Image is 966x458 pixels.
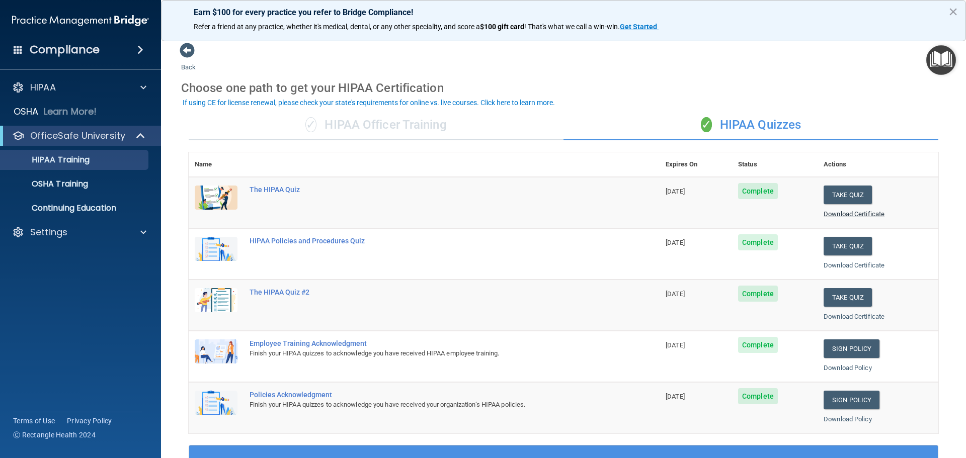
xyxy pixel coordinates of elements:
span: ✓ [701,117,712,132]
span: ✓ [305,117,316,132]
strong: $100 gift card [480,23,524,31]
p: Continuing Education [7,203,144,213]
div: Choose one path to get your HIPAA Certification [181,73,946,103]
a: Privacy Policy [67,416,112,426]
div: Finish your HIPAA quizzes to acknowledge you have received HIPAA employee training. [250,347,609,359]
p: Earn $100 for every practice you refer to Bridge Compliance! [194,8,933,17]
button: Take Quiz [824,288,872,307]
button: Open Resource Center [926,45,956,75]
iframe: Drift Widget Chat Controller [916,389,954,427]
span: [DATE] [666,188,685,195]
span: ! That's what we call a win-win. [524,23,620,31]
img: PMB logo [12,11,149,31]
p: OSHA [14,106,39,118]
p: Learn More! [44,106,97,118]
p: HIPAA Training [7,155,90,165]
strong: Get Started [620,23,657,31]
div: Policies Acknowledgment [250,391,609,399]
div: HIPAA Quizzes [563,110,938,140]
span: [DATE] [666,239,685,246]
div: The HIPAA Quiz #2 [250,288,609,296]
span: Complete [738,234,778,250]
p: Settings [30,226,67,238]
a: Settings [12,226,146,238]
div: Employee Training Acknowledgment [250,339,609,347]
p: HIPAA [30,81,56,94]
span: Complete [738,388,778,404]
button: Close [948,4,958,20]
a: Sign Policy [824,339,879,358]
p: OSHA Training [7,179,88,189]
div: HIPAA Policies and Procedures Quiz [250,237,609,245]
span: [DATE] [666,290,685,298]
div: Finish your HIPAA quizzes to acknowledge you have received your organization’s HIPAA policies. [250,399,609,411]
th: Status [732,152,818,177]
button: If using CE for license renewal, please check your state's requirements for online vs. live cours... [181,98,556,108]
button: Take Quiz [824,186,872,204]
div: If using CE for license renewal, please check your state's requirements for online vs. live cours... [183,99,555,106]
span: [DATE] [666,341,685,349]
a: Sign Policy [824,391,879,409]
a: Download Certificate [824,313,884,320]
a: Download Certificate [824,261,884,269]
p: OfficeSafe University [30,130,125,142]
a: Terms of Use [13,416,55,426]
th: Name [189,152,244,177]
a: Download Certificate [824,210,884,218]
span: Ⓒ Rectangle Health 2024 [13,430,96,440]
a: Download Policy [824,415,872,423]
a: OfficeSafe University [12,130,146,142]
span: Refer a friend at any practice, whether it's medical, dental, or any other speciality, and score a [194,23,480,31]
a: HIPAA [12,81,146,94]
th: Actions [818,152,938,177]
span: Complete [738,286,778,302]
h4: Compliance [30,43,100,57]
span: [DATE] [666,393,685,400]
span: Complete [738,183,778,199]
a: Get Started [620,23,659,31]
th: Expires On [660,152,732,177]
div: HIPAA Officer Training [189,110,563,140]
button: Take Quiz [824,237,872,255]
div: The HIPAA Quiz [250,186,609,194]
a: Back [181,51,196,71]
a: Download Policy [824,364,872,372]
span: Complete [738,337,778,353]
